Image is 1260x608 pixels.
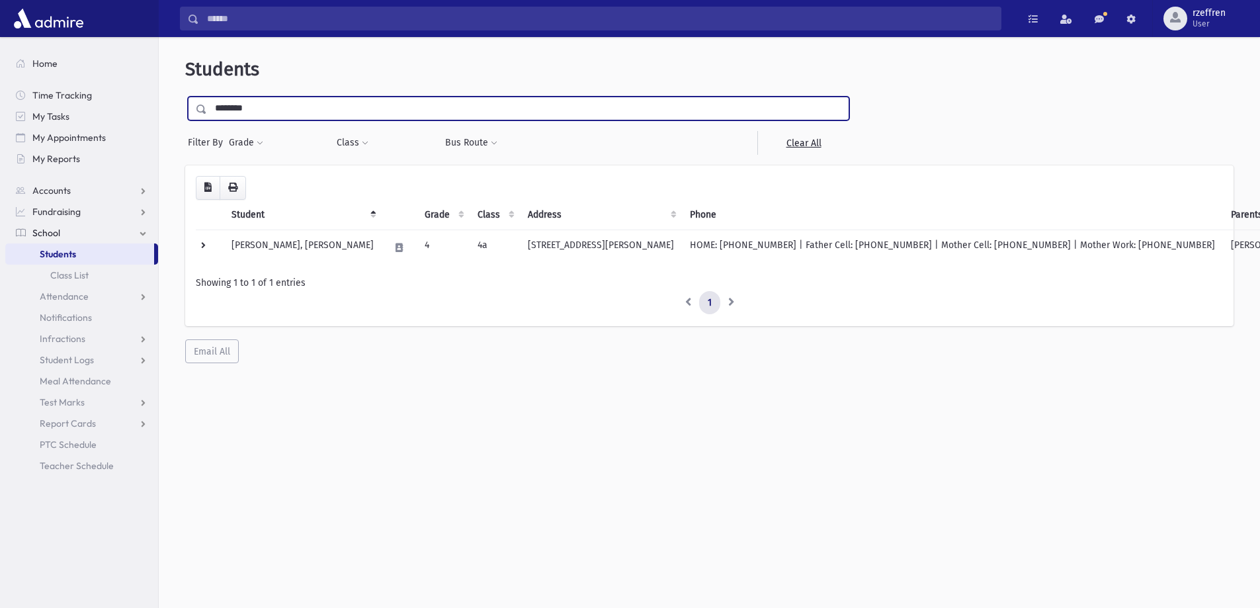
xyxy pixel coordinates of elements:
[40,396,85,408] span: Test Marks
[5,328,158,349] a: Infractions
[682,200,1223,230] th: Phone
[5,434,158,455] a: PTC Schedule
[699,291,720,315] a: 1
[32,89,92,101] span: Time Tracking
[1193,8,1226,19] span: rzeffren
[5,148,158,169] a: My Reports
[220,176,246,200] button: Print
[5,201,158,222] a: Fundraising
[470,200,520,230] th: Class: activate to sort column ascending
[757,131,849,155] a: Clear All
[5,53,158,74] a: Home
[40,248,76,260] span: Students
[32,110,69,122] span: My Tasks
[199,7,1001,30] input: Search
[32,206,81,218] span: Fundraising
[5,392,158,413] a: Test Marks
[5,286,158,307] a: Attendance
[40,439,97,451] span: PTC Schedule
[5,243,154,265] a: Students
[417,200,470,230] th: Grade: activate to sort column ascending
[40,290,89,302] span: Attendance
[5,85,158,106] a: Time Tracking
[5,127,158,148] a: My Appointments
[40,375,111,387] span: Meal Attendance
[32,58,58,69] span: Home
[444,131,498,155] button: Bus Route
[336,131,369,155] button: Class
[228,131,264,155] button: Grade
[224,230,382,265] td: [PERSON_NAME], [PERSON_NAME]
[5,370,158,392] a: Meal Attendance
[11,5,87,32] img: AdmirePro
[32,227,60,239] span: School
[188,136,228,150] span: Filter By
[5,180,158,201] a: Accounts
[40,460,114,472] span: Teacher Schedule
[185,58,259,80] span: Students
[5,307,158,328] a: Notifications
[520,230,682,265] td: [STREET_ADDRESS][PERSON_NAME]
[40,333,85,345] span: Infractions
[224,200,382,230] th: Student: activate to sort column descending
[5,413,158,434] a: Report Cards
[417,230,470,265] td: 4
[5,349,158,370] a: Student Logs
[5,455,158,476] a: Teacher Schedule
[32,132,106,144] span: My Appointments
[5,222,158,243] a: School
[5,106,158,127] a: My Tasks
[196,276,1223,290] div: Showing 1 to 1 of 1 entries
[32,185,71,196] span: Accounts
[1193,19,1226,29] span: User
[682,230,1223,265] td: HOME: [PHONE_NUMBER] | Father Cell: [PHONE_NUMBER] | Mother Cell: [PHONE_NUMBER] | Mother Work: [...
[32,153,80,165] span: My Reports
[185,339,239,363] button: Email All
[196,176,220,200] button: CSV
[40,312,92,324] span: Notifications
[470,230,520,265] td: 4a
[5,265,158,286] a: Class List
[40,417,96,429] span: Report Cards
[40,354,94,366] span: Student Logs
[520,200,682,230] th: Address: activate to sort column ascending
